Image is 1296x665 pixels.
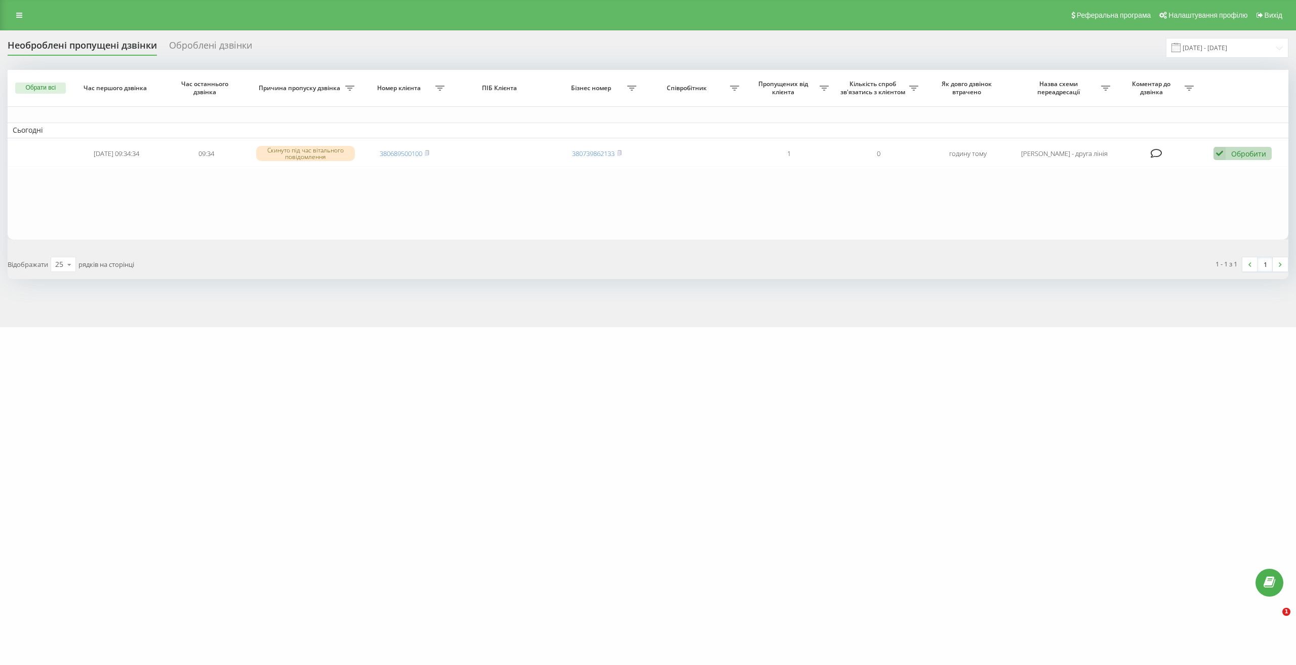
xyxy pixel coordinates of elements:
span: Причина пропуску дзвінка [256,84,345,92]
span: рядків на сторінці [78,260,134,269]
td: [PERSON_NAME] - друга лінія [1013,140,1115,167]
td: 1 [744,140,834,167]
span: Відображати [8,260,48,269]
td: годину тому [923,140,1013,167]
span: Коментар до дзвінка [1120,80,1184,96]
span: Пропущених від клієнта [749,80,820,96]
div: Скинуто під час вітального повідомлення [256,146,355,161]
div: Обробити [1231,149,1266,159]
a: 1 [1258,257,1273,271]
td: 0 [834,140,923,167]
span: Назва схеми переадресації [1018,80,1101,96]
div: Необроблені пропущені дзвінки [8,40,157,56]
span: Час першого дзвінка [80,84,152,92]
a: 380739862133 [572,149,615,158]
span: Вихід [1265,11,1282,19]
div: 25 [55,259,63,269]
span: 1 [1282,608,1290,616]
span: Кількість спроб зв'язатись з клієнтом [839,80,909,96]
span: Як довго дзвінок втрачено [933,80,1004,96]
div: Оброблені дзвінки [169,40,252,56]
span: Бізнес номер [557,84,627,92]
span: Співробітник [646,84,730,92]
span: Налаштування профілю [1168,11,1247,19]
button: Обрати всі [15,83,66,94]
div: 1 - 1 з 1 [1216,259,1237,269]
iframe: Intercom live chat [1262,608,1286,632]
a: 380689500100 [380,149,422,158]
td: [DATE] 09:34:34 [72,140,161,167]
span: ПІБ Клієнта [459,84,542,92]
span: Реферальна програма [1077,11,1151,19]
span: Номер клієнта [365,84,435,92]
td: Сьогодні [8,123,1288,138]
td: 09:34 [161,140,251,167]
span: Час останнього дзвінка [170,80,241,96]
